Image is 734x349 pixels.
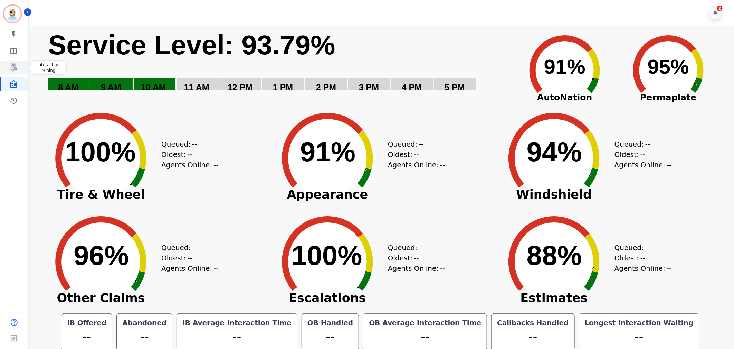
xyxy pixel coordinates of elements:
text: 3 PM [359,82,379,92]
img: Bordered avatar [4,6,21,22]
div: Oldest: [161,253,213,263]
text: 100% [292,240,362,271]
div: Oldest: [614,149,666,160]
svg: Service Level: 0% [47,28,512,102]
span: Windshield [494,191,614,198]
span: AutoNation [513,91,617,104]
span: -- [440,160,445,170]
text: 94% [527,137,582,167]
text: 12 PM [228,82,252,92]
div: Queued: [388,242,440,253]
div: Oldest: [388,149,440,160]
span: -- [419,139,423,149]
div: Agents Online: [388,160,447,170]
div: Queued: [614,139,666,149]
span: -- [192,242,197,253]
div: Agents Online: [161,160,220,170]
div: -- [181,328,293,346]
div: Callbacks Handled [496,318,570,328]
span: -- [192,139,197,149]
text: 96% [74,240,129,271]
span: -- [213,160,218,170]
text: 91% [544,55,585,78]
div: Longest Interaction Waiting [583,318,695,328]
span: Other Claims [40,295,161,301]
text: 88% [527,240,582,271]
text: 11 AM [184,82,209,92]
span: Permaplate [617,91,720,104]
div: Oldest: [388,253,440,263]
div: IB Average Interaction Time [181,318,293,328]
div: Agents Online: [161,263,220,273]
span: -- [645,139,650,149]
div: -- [306,328,355,346]
span: Appearance [267,191,388,198]
div: Abandoned [121,318,168,328]
text: 2 PM [316,82,336,92]
span: -- [667,160,671,170]
div: OB Handled [306,318,355,328]
div: Queued: [161,242,213,253]
span: -- [187,149,192,160]
span: Estimates [494,295,614,301]
div: -- [496,328,570,346]
span: -- [414,253,419,263]
div: -- [121,328,168,346]
div: Agents Online: [614,263,673,273]
span: -- [187,253,192,263]
div: 2 [717,6,723,11]
div: Agents Online: [614,160,673,170]
span: -- [640,149,645,160]
div: -- [583,328,695,346]
span: -- [440,263,445,273]
span: Escalations [267,295,388,301]
div: -- [368,328,483,346]
span: Tire & Wheel [40,191,161,198]
text: 5 PM [445,82,465,92]
span: -- [213,263,218,273]
div: Queued: [161,139,213,149]
div: IB Offered [66,318,108,328]
text: 4 PM [402,82,422,92]
span: -- [640,253,645,263]
text: 8 AM [58,82,78,92]
div: -- [66,328,108,346]
span: -- [667,263,671,273]
div: Oldest: [161,149,213,160]
div: Agents Online: [388,263,447,273]
div: Queued: [614,242,666,253]
text: 100% [65,137,136,167]
text: 10 AM [141,82,166,92]
span: -- [645,242,650,253]
div: OB Average Interaction Time [368,318,483,328]
div: Oldest: [614,253,666,263]
div: Queued: [388,139,440,149]
span: -- [419,242,423,253]
text: 1 PM [273,82,293,92]
text: Service Level: 93.79% [48,30,335,60]
text: 9 AM [101,82,121,92]
text: 95% [648,55,689,78]
text: 91% [300,137,355,167]
span: -- [414,149,419,160]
